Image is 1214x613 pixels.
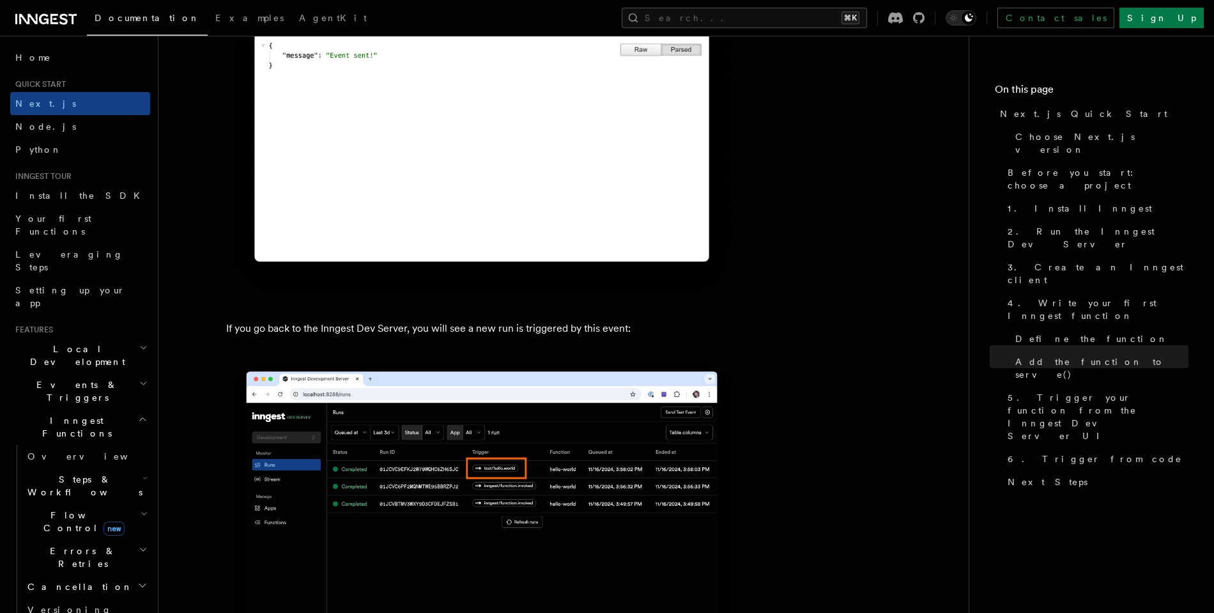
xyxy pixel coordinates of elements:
a: AgentKit [291,4,374,35]
span: Next.js [15,98,76,109]
button: Events & Triggers [10,373,150,409]
span: Features [10,325,53,335]
span: Quick start [10,79,66,89]
a: Install the SDK [10,184,150,207]
span: 3. Create an Inngest client [1008,261,1188,286]
p: If you go back to the Inngest Dev Server, you will see a new run is triggered by this event: [226,320,737,338]
a: Your first Functions [10,207,150,243]
a: Choose Next.js version [1010,125,1188,161]
span: Next.js Quick Start [1000,107,1167,120]
span: Flow Control [22,509,141,534]
button: Toggle dark mode [946,10,976,26]
span: 2. Run the Inngest Dev Server [1008,225,1188,251]
a: Sign Up [1119,8,1204,28]
a: Node.js [10,115,150,138]
a: Define the function [1010,327,1188,350]
a: Contact sales [997,8,1114,28]
a: Next Steps [1003,470,1188,493]
span: Your first Functions [15,213,91,237]
button: Search...⌘K [622,8,867,28]
a: 5. Trigger your function from the Inngest Dev Server UI [1003,386,1188,447]
a: 4. Write your first Inngest function [1003,291,1188,327]
span: Examples [215,13,284,23]
span: Home [15,51,51,64]
span: Next Steps [1008,476,1087,488]
a: Python [10,138,150,161]
span: 6. Trigger from code [1008,453,1182,465]
a: Leveraging Steps [10,243,150,279]
span: 1. Install Inngest [1008,202,1152,215]
span: Install the SDK [15,190,148,201]
a: Overview [22,445,150,468]
a: Before you start: choose a project [1003,161,1188,197]
span: Node.js [15,121,76,132]
span: Errors & Retries [22,545,139,570]
button: Cancellation [22,575,150,598]
button: Flow Controlnew [22,504,150,539]
a: Add the function to serve() [1010,350,1188,386]
a: Home [10,46,150,69]
span: Documentation [95,13,200,23]
span: Python [15,144,62,155]
a: Examples [208,4,291,35]
a: 1. Install Inngest [1003,197,1188,220]
span: Steps & Workflows [22,473,142,499]
button: Inngest Functions [10,409,150,445]
span: Inngest Functions [10,414,138,440]
span: Overview [27,451,159,462]
button: Steps & Workflows [22,468,150,504]
span: Cancellation [22,580,133,593]
a: Documentation [87,4,208,36]
a: Setting up your app [10,279,150,314]
span: Define the function [1015,332,1168,345]
span: Before you start: choose a project [1008,166,1188,192]
a: 6. Trigger from code [1003,447,1188,470]
h4: On this page [995,82,1188,102]
span: Add the function to serve() [1015,355,1188,381]
span: Leveraging Steps [15,249,123,272]
span: 4. Write your first Inngest function [1008,297,1188,322]
a: Next.js Quick Start [995,102,1188,125]
span: Local Development [10,343,139,368]
kbd: ⌘K [841,12,859,24]
a: Next.js [10,92,150,115]
button: Local Development [10,338,150,373]
button: Errors & Retries [22,539,150,575]
span: Choose Next.js version [1015,130,1188,156]
span: 5. Trigger your function from the Inngest Dev Server UI [1008,391,1188,442]
a: 3. Create an Inngest client [1003,256,1188,291]
span: Setting up your app [15,285,125,308]
span: Events & Triggers [10,378,139,404]
a: 2. Run the Inngest Dev Server [1003,220,1188,256]
span: new [104,522,125,536]
span: AgentKit [299,13,367,23]
span: Inngest tour [10,171,72,182]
